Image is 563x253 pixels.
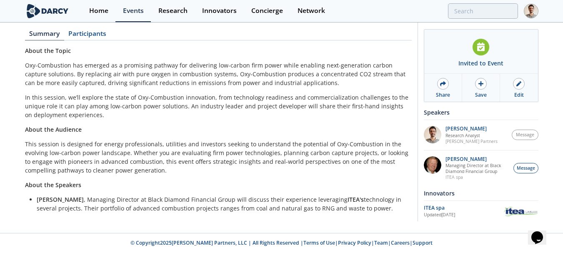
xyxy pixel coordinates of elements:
[64,30,111,40] a: Participants
[424,204,503,212] div: ITEA spa
[25,30,64,40] a: Summary
[25,47,71,55] strong: About the Topic
[202,8,237,14] div: Innovators
[424,204,538,218] a: ITEA spa Updated[DATE] ITEA spa
[89,8,108,14] div: Home
[424,156,441,174] img: 5c882eca-8b14-43be-9dc2-518e113e9a37
[25,125,82,133] strong: About the Audience
[436,91,450,99] div: Share
[37,195,84,203] strong: [PERSON_NAME]
[445,138,498,144] p: [PERSON_NAME] Partners
[413,239,433,246] a: Support
[348,195,364,203] strong: ITEA's
[374,239,388,246] a: Team
[25,140,412,175] p: This session is designed for energy professionals, utilities and investors seeking to understand ...
[303,239,335,246] a: Terms of Use
[448,3,518,19] input: Advanced Search
[512,130,538,140] button: Message
[251,8,283,14] div: Concierge
[424,212,503,218] div: Updated [DATE]
[513,163,538,173] button: Message
[458,59,503,68] div: Invited to Event
[514,91,524,99] div: Edit
[517,165,535,172] span: Message
[391,239,410,246] a: Careers
[424,126,441,143] img: e78dc165-e339-43be-b819-6f39ce58aec6
[158,8,188,14] div: Research
[503,205,538,218] img: ITEA spa
[424,105,538,120] div: Speakers
[25,61,412,87] p: Oxy-Combustion has emerged as a promising pathway for delivering low-carbon firm power while enab...
[475,91,487,99] div: Save
[528,220,555,245] iframe: chat widget
[123,8,144,14] div: Events
[524,4,538,18] img: Profile
[445,126,498,132] p: [PERSON_NAME]
[25,4,70,18] img: logo-wide.svg
[445,163,509,174] p: Managing Director at Black Diamond Financial Group
[445,133,498,138] p: Research Analyst
[25,181,81,189] strong: About the Speakers
[445,174,509,180] p: ITEA spa
[25,93,412,119] p: In this session, we’ll explore the state of Oxy-Combustion innovation, from technology readiness ...
[500,74,538,102] a: Edit
[298,8,325,14] div: Network
[27,239,537,247] p: © Copyright 2025 [PERSON_NAME] Partners, LLC | All Rights Reserved | | | | |
[424,186,538,200] div: Innovators
[445,156,509,162] p: [PERSON_NAME]
[338,239,371,246] a: Privacy Policy
[516,132,534,138] span: Message
[37,195,406,213] li: , Managing Director at Black Diamond Financial Group will discuss their experience leveraging tec...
